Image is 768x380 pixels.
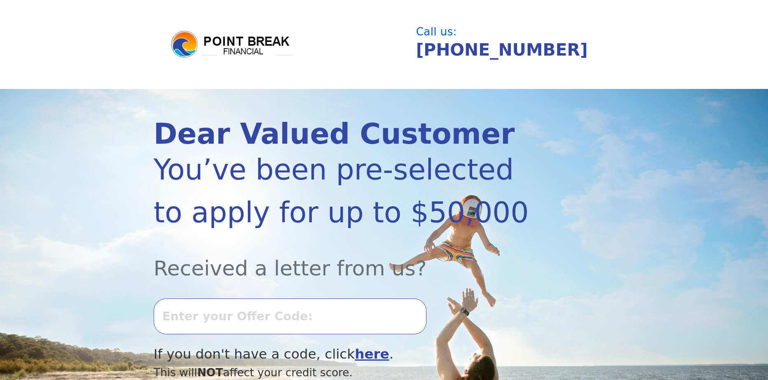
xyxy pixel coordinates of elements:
div: You’ve been pre-selected to apply for up to $50,000 [154,148,546,234]
div: Call us: [416,26,608,37]
div: If you don't have a code, click . [154,344,546,364]
img: logo.png [170,30,293,59]
input: Enter your Offer Code: [154,298,426,334]
span: NOT [197,366,223,379]
div: Received a letter from us? [154,234,546,284]
a: [PHONE_NUMBER] [416,40,588,60]
div: Dear Valued Customer [154,120,546,148]
a: here [355,346,389,362]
